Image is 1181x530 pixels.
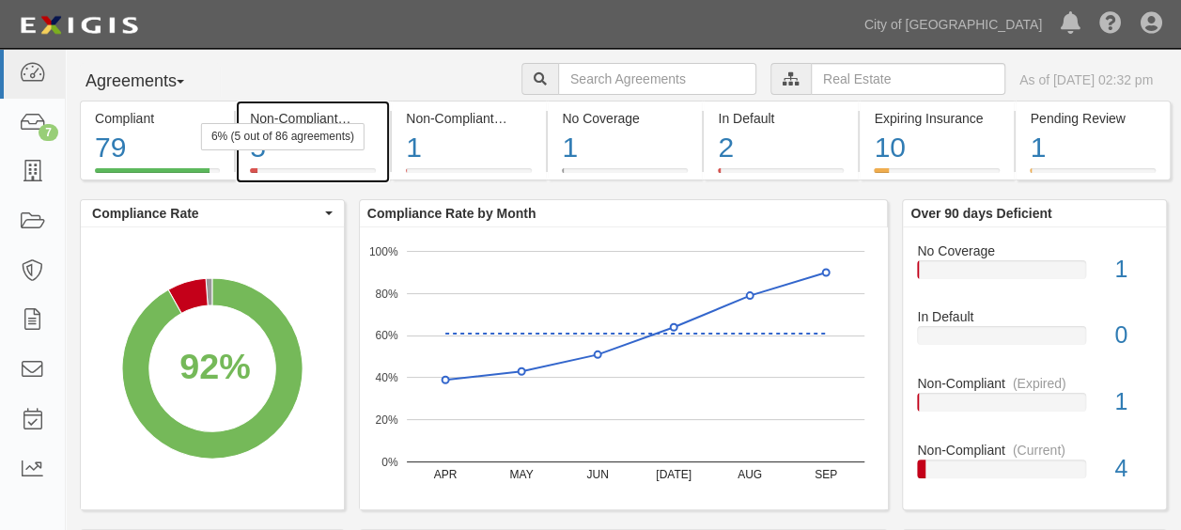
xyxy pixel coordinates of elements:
text: 40% [375,371,397,384]
div: (Expired) [1013,374,1066,393]
div: No Coverage [562,109,688,128]
div: 2 [718,128,844,168]
text: 80% [375,287,397,300]
button: Compliance Rate [81,200,344,226]
div: As of [DATE] 02:32 pm [1019,70,1153,89]
a: Non-Compliant(Current)4 [917,441,1152,493]
text: 100% [369,244,398,257]
div: In Default [903,307,1166,326]
i: Help Center - Complianz [1099,13,1122,36]
div: 0 [1100,319,1166,352]
div: 7 [39,124,58,141]
div: No Coverage [903,242,1166,260]
div: 4 [1100,452,1166,486]
text: [DATE] [656,468,692,481]
div: 1 [1100,253,1166,287]
div: 1 [1030,128,1155,168]
button: Agreements [80,63,221,101]
div: 10 [874,128,1000,168]
div: Expiring Insurance [874,109,1000,128]
text: 60% [375,329,397,342]
a: In Default0 [917,307,1152,374]
div: 92% [179,342,250,393]
div: In Default [718,109,844,128]
div: 6% (5 out of 86 agreements) [201,123,365,150]
div: Non-Compliant (Current) [250,109,376,128]
img: logo-5460c22ac91f19d4615b14bd174203de0afe785f0fc80cf4dbbc73dc1793850b.png [14,8,144,42]
div: 1 [406,128,532,168]
a: In Default2 [704,168,858,183]
div: 79 [95,128,220,168]
div: Non-Compliant [903,441,1166,460]
a: Non-Compliant(Expired)1 [917,374,1152,441]
text: MAY [509,468,533,481]
b: Compliance Rate by Month [367,206,536,221]
text: APR [433,468,457,481]
text: 0% [381,455,398,468]
a: Expiring Insurance10 [860,168,1014,183]
text: AUG [738,468,762,481]
div: (Current) [345,109,397,128]
svg: A chart. [360,227,888,509]
div: Compliant [95,109,220,128]
div: 1 [1100,385,1166,419]
div: (Current) [1013,441,1065,460]
div: 1 [562,128,688,168]
input: Search Agreements [558,63,756,95]
a: Non-Compliant(Expired)1 [392,168,546,183]
a: No Coverage1 [548,168,702,183]
text: JUN [586,468,608,481]
text: SEP [815,468,837,481]
a: No Coverage1 [917,242,1152,308]
div: Pending Review [1030,109,1155,128]
div: Non-Compliant (Expired) [406,109,532,128]
div: Non-Compliant [903,374,1166,393]
a: Non-Compliant(Current)56% (5 out of 86 agreements) [236,168,390,183]
a: Pending Review1 [1016,168,1170,183]
b: Over 90 days Deficient [910,206,1051,221]
text: 20% [375,413,397,427]
a: Compliant79 [80,168,234,183]
a: City of [GEOGRAPHIC_DATA] [855,6,1051,43]
div: (Expired) [502,109,555,128]
span: Compliance Rate [92,204,320,223]
svg: A chart. [81,227,344,509]
input: Real Estate [811,63,1005,95]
